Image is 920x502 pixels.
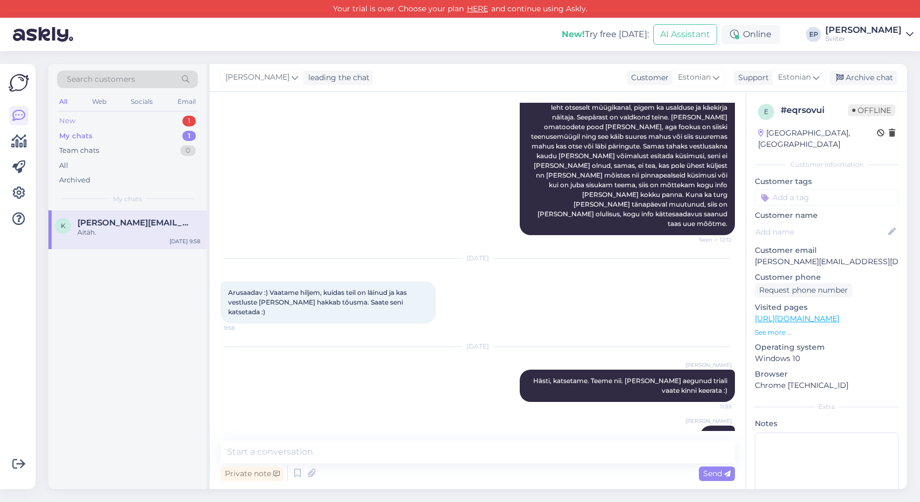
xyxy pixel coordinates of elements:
div: leading the chat [304,72,370,83]
input: Add name [755,226,886,238]
div: Aitäh. [77,228,200,237]
div: [DATE] [221,342,735,351]
span: 11:55 [691,402,732,411]
span: Hästi, katsetame. Teeme nii. [PERSON_NAME] aegunud triali vaate kinni keerata :) [533,377,729,394]
div: [DATE] [221,253,735,263]
span: e [764,108,768,116]
div: New [59,116,75,126]
img: Askly Logo [9,73,29,93]
span: [PERSON_NAME] [685,417,732,425]
a: [URL][DOMAIN_NAME] [755,314,839,323]
div: # eqrsovui [781,104,848,117]
span: k [61,222,66,230]
div: All [59,160,68,171]
div: 0 [180,145,196,156]
div: EP [806,27,821,42]
span: Estonian [778,72,811,83]
span: Offline [848,104,895,116]
span: My chats [113,194,142,204]
span: Send [703,469,731,478]
span: Search customers [67,74,135,85]
div: Customer [627,72,669,83]
p: See more ... [755,328,898,337]
p: Notes [755,418,898,429]
input: Add a tag [755,189,898,206]
p: Customer phone [755,272,898,283]
div: Extra [755,402,898,412]
p: Operating system [755,342,898,353]
div: [PERSON_NAME] [825,26,902,34]
div: Customer information [755,160,898,169]
div: Support [734,72,769,83]
div: Request phone number [755,283,852,298]
div: Web [90,95,109,109]
p: Customer tags [755,176,898,187]
p: Windows 10 [755,353,898,364]
div: 1 [182,116,196,126]
div: My chats [59,131,93,142]
a: [PERSON_NAME]Sviiter [825,26,914,43]
span: Estonian [678,72,711,83]
p: Visited pages [755,302,898,313]
p: Browser [755,369,898,380]
span: Seen ✓ 12:12 [691,236,732,244]
div: All [57,95,69,109]
div: Try free [DATE]: [562,28,649,41]
p: Customer email [755,245,898,256]
span: 9:58 [224,324,264,332]
div: Archived [59,175,90,186]
div: 1 [182,131,196,142]
p: Chrome [TECHNICAL_ID] [755,380,898,391]
div: Socials [129,95,155,109]
div: Sviiter [825,34,902,43]
span: [PERSON_NAME] [685,361,732,369]
button: AI Assistant [653,24,717,45]
span: [PERSON_NAME] [225,72,289,83]
span: katre@askly.me [77,218,189,228]
div: Online [721,25,780,44]
b: New! [562,29,585,39]
div: [GEOGRAPHIC_DATA], [GEOGRAPHIC_DATA] [758,128,877,150]
p: [PERSON_NAME][EMAIL_ADDRESS][DOMAIN_NAME] [755,256,898,267]
p: Customer name [755,210,898,221]
span: Arusaadav :) Vaatame hiljem, kuidas teil on läinud ja kas vestluste [PERSON_NAME] hakkab tõusma. ... [228,288,408,316]
div: [DATE] 9:58 [169,237,200,245]
div: Team chats [59,145,99,156]
div: Archive chat [830,70,897,85]
div: Private note [221,466,284,481]
div: Email [175,95,198,109]
a: HERE [464,4,491,13]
